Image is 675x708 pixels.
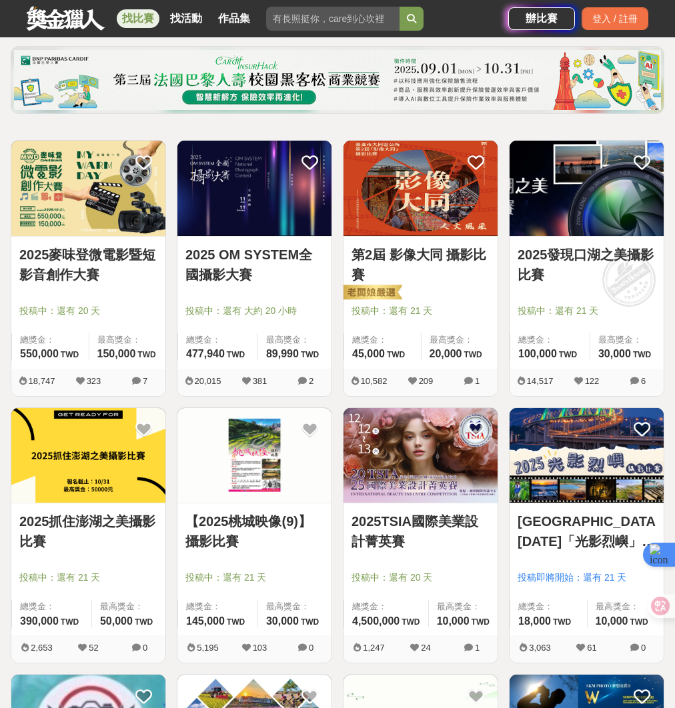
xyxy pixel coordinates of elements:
span: TWD [553,617,571,627]
a: Cover Image [510,408,664,504]
span: 投稿即將開始：還有 21 天 [518,571,656,585]
span: 14,517 [527,376,554,386]
span: 投稿中：還有 21 天 [185,571,323,585]
span: TWD [61,350,79,359]
span: 投稿中：還有 21 天 [19,571,157,585]
span: TWD [135,617,153,627]
span: TWD [472,617,490,627]
span: TWD [227,350,245,359]
span: 7 [143,376,147,386]
span: 2 [309,376,313,386]
a: 辦比賽 [508,7,575,30]
a: Cover Image [510,141,664,237]
span: 18,747 [29,376,55,386]
span: TWD [559,350,577,359]
span: 89,990 [266,348,299,359]
span: TWD [464,350,482,359]
span: TWD [137,350,155,359]
a: Cover Image [344,408,498,504]
span: 50,000 [100,615,133,627]
span: 總獎金： [186,333,249,347]
a: 找活動 [165,9,207,28]
a: 2025 OM SYSTEM全國攝影大賽 [185,245,323,285]
img: Cover Image [344,408,498,503]
span: 145,000 [186,615,225,627]
img: 老闆娘嚴選 [341,284,402,303]
span: 209 [419,376,434,386]
img: Cover Image [177,408,331,503]
span: 5,195 [197,643,219,653]
span: 投稿中：還有 20 天 [19,304,157,318]
span: 20,015 [195,376,221,386]
span: 最高獎金： [430,333,490,347]
a: 找比賽 [117,9,159,28]
a: 2025麥味登微電影暨短影音創作大賽 [19,245,157,285]
span: 4,500,000 [352,615,400,627]
span: 總獎金： [352,600,420,613]
img: Cover Image [177,141,331,236]
span: TWD [301,617,319,627]
span: 550,000 [20,348,59,359]
span: TWD [301,350,319,359]
span: 10,582 [361,376,388,386]
span: 總獎金： [518,333,582,347]
span: 投稿中：還有 大約 20 小時 [185,304,323,318]
span: 1,247 [363,643,385,653]
a: 2025發現口湖之美攝影比賽 [518,245,656,285]
span: 最高獎金： [437,600,490,613]
span: 45,000 [352,348,385,359]
span: 2,653 [31,643,53,653]
img: Cover Image [11,141,165,236]
span: 總獎金： [20,600,83,613]
span: 18,000 [518,615,551,627]
span: 10,000 [437,615,470,627]
a: 作品集 [213,9,255,28]
span: 30,000 [598,348,631,359]
span: 1 [475,376,480,386]
span: 投稿中：還有 21 天 [352,304,490,318]
span: 總獎金： [186,600,249,613]
span: 總獎金： [20,333,81,347]
span: TWD [61,617,79,627]
span: 最高獎金： [100,600,157,613]
img: Cover Image [510,141,664,236]
span: TWD [633,350,651,359]
span: 最高獎金： [266,600,323,613]
a: 2025抓住澎湖之美攝影比賽 [19,511,157,551]
span: 61 [587,643,596,653]
span: 總獎金： [518,600,579,613]
span: 122 [585,376,600,386]
a: Cover Image [177,141,331,237]
input: 有長照挺你，care到心坎裡！青春出手，拍出照顧 影音徵件活動 [266,7,400,31]
a: 2025TSIA國際美業設計菁英賽 [352,511,490,551]
span: 0 [143,643,147,653]
img: Cover Image [510,408,664,503]
span: 0 [641,643,646,653]
span: 投稿中：還有 21 天 [518,304,656,318]
a: Cover Image [11,141,165,237]
span: 100,000 [518,348,557,359]
span: 381 [253,376,267,386]
a: [GEOGRAPHIC_DATA][DATE]「光影烈嶼」攝影比賽 [518,511,656,551]
span: 0 [309,643,313,653]
span: 150,000 [97,348,136,359]
img: Cover Image [11,408,165,503]
span: 投稿中：還有 20 天 [352,571,490,585]
span: 3,063 [529,643,551,653]
a: Cover Image [344,141,498,237]
a: 第2屆 影像大同 攝影比賽 [352,245,490,285]
span: TWD [227,617,245,627]
span: 390,000 [20,615,59,627]
div: 登入 / 註冊 [582,7,648,30]
span: 1 [475,643,480,653]
span: 最高獎金： [596,600,656,613]
span: TWD [387,350,405,359]
span: 52 [89,643,98,653]
span: 最高獎金： [598,333,656,347]
span: 323 [87,376,101,386]
span: 24 [421,643,430,653]
span: 30,000 [266,615,299,627]
a: 【2025桃城映像(9)】攝影比賽 [185,511,323,551]
img: Cover Image [344,141,498,236]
